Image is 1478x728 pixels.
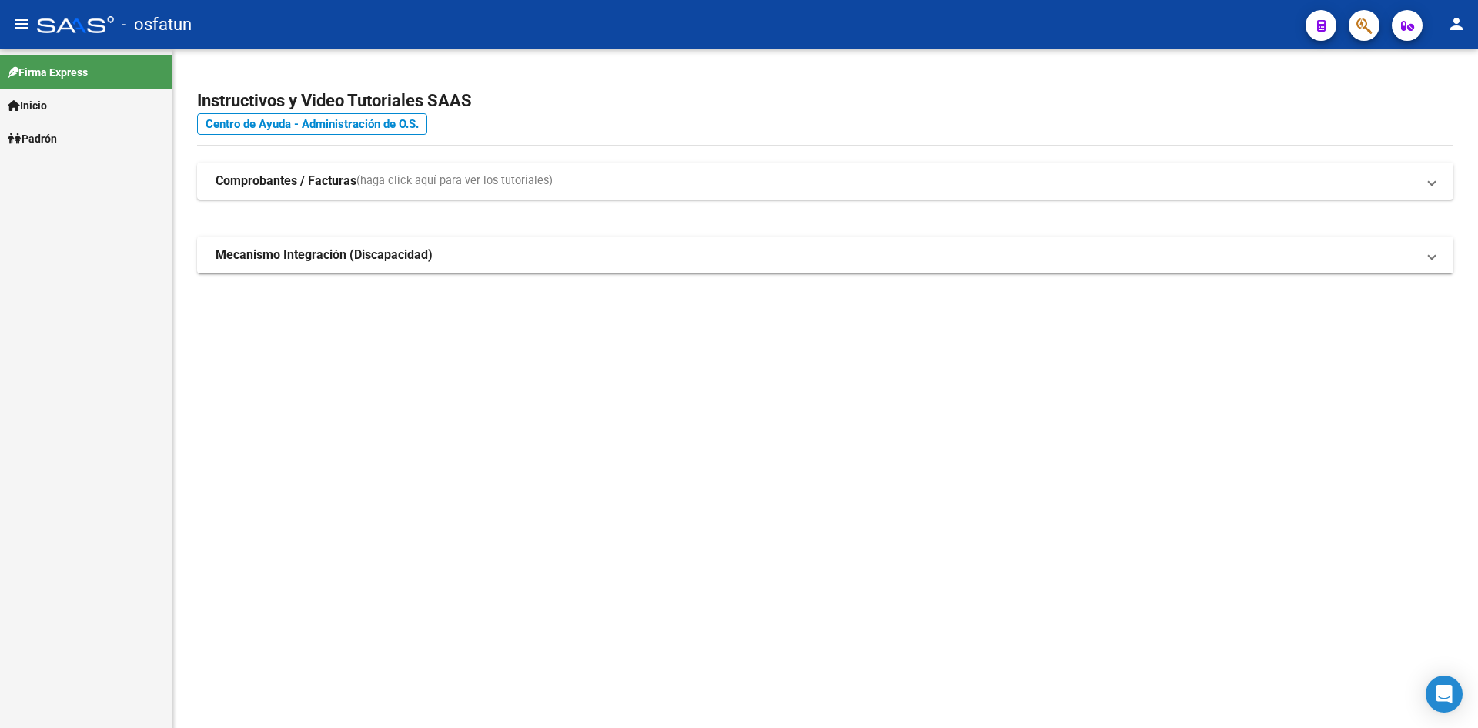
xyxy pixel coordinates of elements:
a: Centro de Ayuda - Administración de O.S. [197,113,427,135]
span: Inicio [8,97,47,114]
span: Firma Express [8,64,88,81]
span: - osfatun [122,8,192,42]
strong: Comprobantes / Facturas [216,173,356,190]
div: Open Intercom Messenger [1426,676,1463,713]
span: Padrón [8,130,57,147]
h2: Instructivos y Video Tutoriales SAAS [197,86,1453,116]
strong: Mecanismo Integración (Discapacidad) [216,247,433,263]
mat-icon: person [1447,15,1466,33]
mat-expansion-panel-header: Mecanismo Integración (Discapacidad) [197,237,1453,273]
mat-icon: menu [12,15,31,33]
span: (haga click aquí para ver los tutoriales) [356,173,553,190]
mat-expansion-panel-header: Comprobantes / Facturas(haga click aquí para ver los tutoriales) [197,163,1453,200]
